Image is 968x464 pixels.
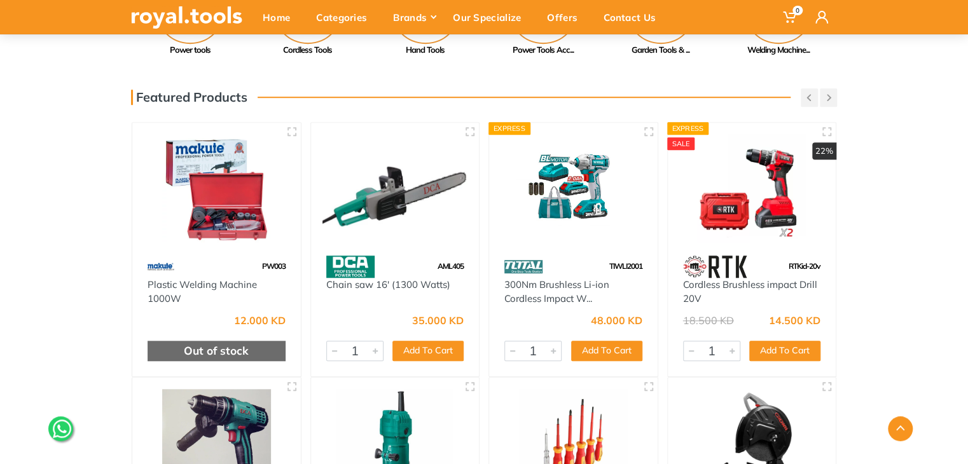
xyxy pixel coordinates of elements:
[366,44,484,57] div: Hand Tools
[602,44,719,57] div: Garden Tools & ...
[144,134,289,243] img: Royal Tools - Plastic Welding Machine 1000W
[384,4,444,31] div: Brands
[444,4,538,31] div: Our Specialize
[148,278,257,305] a: Plastic Welding Machine 1000W
[131,6,242,29] img: royal.tools Logo
[148,256,174,278] img: 59.webp
[683,256,747,278] img: 139.webp
[789,261,820,271] span: RTKid-20v
[307,4,384,31] div: Categories
[538,4,595,31] div: Offers
[683,315,734,325] div: 18.500 KD
[392,341,464,361] button: Add To Cart
[488,122,530,135] div: Express
[679,134,825,243] img: Royal Tools - Cordless Brushless impact Drill 20V
[749,341,820,361] button: Add To Cart
[131,44,249,57] div: Power tools
[504,278,609,305] a: 300Nm Brushless Li-ion Cordless Impact W...
[484,44,602,57] div: Power Tools Acc...
[501,134,646,243] img: Royal Tools - 300Nm Brushless Li-ion Cordless Impact Wrench 20V 1/2
[262,261,286,271] span: PW003
[254,4,307,31] div: Home
[591,315,642,325] div: 48.000 KD
[148,341,286,361] div: Out of stock
[131,90,247,105] h3: Featured Products
[322,134,468,243] img: Royal Tools - Chain saw 16' (1300 Watts)
[571,341,642,361] button: Add To Cart
[609,261,642,271] span: TIWLI2001
[326,278,450,290] a: Chain saw 16' (1300 Watts)
[667,137,695,150] div: SALE
[234,315,286,325] div: 12.000 KD
[667,122,709,135] div: Express
[438,261,464,271] span: AML405
[769,315,820,325] div: 14.500 KD
[412,315,464,325] div: 35.000 KD
[719,44,837,57] div: Welding Machine...
[249,44,366,57] div: Cordless Tools
[326,256,375,278] img: 58.webp
[595,4,673,31] div: Contact Us
[504,256,543,278] img: 86.webp
[792,6,803,15] span: 0
[683,278,817,305] a: Cordless Brushless impact Drill 20V
[812,142,836,160] div: 22%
